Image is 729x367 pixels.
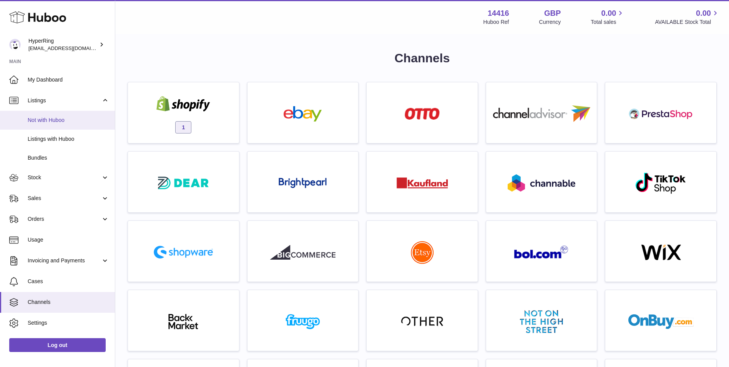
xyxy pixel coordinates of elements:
[635,172,687,194] img: roseta-tiktokshop
[279,178,327,189] img: roseta-brightpearl
[28,195,101,202] span: Sales
[128,50,717,67] h1: Channels
[397,177,448,189] img: roseta-kaufland
[28,299,109,306] span: Channels
[514,245,569,259] img: roseta-bol
[370,225,474,278] a: roseta-etsy
[411,241,434,264] img: roseta-etsy
[483,18,509,26] div: Huboo Ref
[251,294,355,347] a: fruugo
[28,236,109,244] span: Usage
[28,117,109,124] span: Not with Huboo
[655,18,720,26] span: AVAILABLE Stock Total
[370,155,474,209] a: roseta-kaufland
[401,316,443,327] img: other
[132,294,235,347] a: backmarket
[28,76,109,83] span: My Dashboard
[251,155,355,209] a: roseta-brightpearl
[9,39,21,50] img: internalAdmin-14416@internal.huboo.com
[490,155,593,209] a: roseta-channable
[270,245,335,260] img: roseta-bigcommerce
[493,105,590,122] img: roseta-channel-advisor
[508,174,575,192] img: roseta-channable
[28,45,113,51] span: [EMAIL_ADDRESS][DOMAIN_NAME]
[490,86,593,139] a: roseta-channel-advisor
[28,97,101,104] span: Listings
[251,225,355,278] a: roseta-bigcommerce
[628,245,694,260] img: wix
[9,338,106,352] a: Log out
[539,18,561,26] div: Currency
[490,225,593,278] a: roseta-bol
[609,225,712,278] a: wix
[601,8,616,18] span: 0.00
[628,314,694,329] img: onbuy
[370,86,474,139] a: roseta-otto
[132,225,235,278] a: roseta-shopware
[151,96,216,112] img: shopify
[544,8,561,18] strong: GBP
[270,314,335,329] img: fruugo
[520,310,563,333] img: notonthehighstreet
[609,294,712,347] a: onbuy
[655,8,720,26] a: 0.00 AVAILABLE Stock Total
[28,154,109,162] span: Bundles
[28,278,109,285] span: Cases
[696,8,711,18] span: 0.00
[490,294,593,347] a: notonthehighstreet
[151,314,216,329] img: backmarket
[28,37,98,52] div: HyperRing
[28,174,101,181] span: Stock
[270,106,335,122] img: ebay
[132,86,235,139] a: shopify 1
[132,155,235,209] a: roseta-dear
[609,86,712,139] a: roseta-prestashop
[591,8,625,26] a: 0.00 Total sales
[151,243,216,262] img: roseta-shopware
[175,121,191,133] span: 1
[251,86,355,139] a: ebay
[628,106,694,122] img: roseta-prestashop
[28,215,101,223] span: Orders
[28,319,109,327] span: Settings
[405,108,440,120] img: roseta-otto
[156,174,211,192] img: roseta-dear
[488,8,509,18] strong: 14416
[28,257,101,264] span: Invoicing and Payments
[28,135,109,143] span: Listings with Huboo
[591,18,625,26] span: Total sales
[370,294,474,347] a: other
[609,155,712,209] a: roseta-tiktokshop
